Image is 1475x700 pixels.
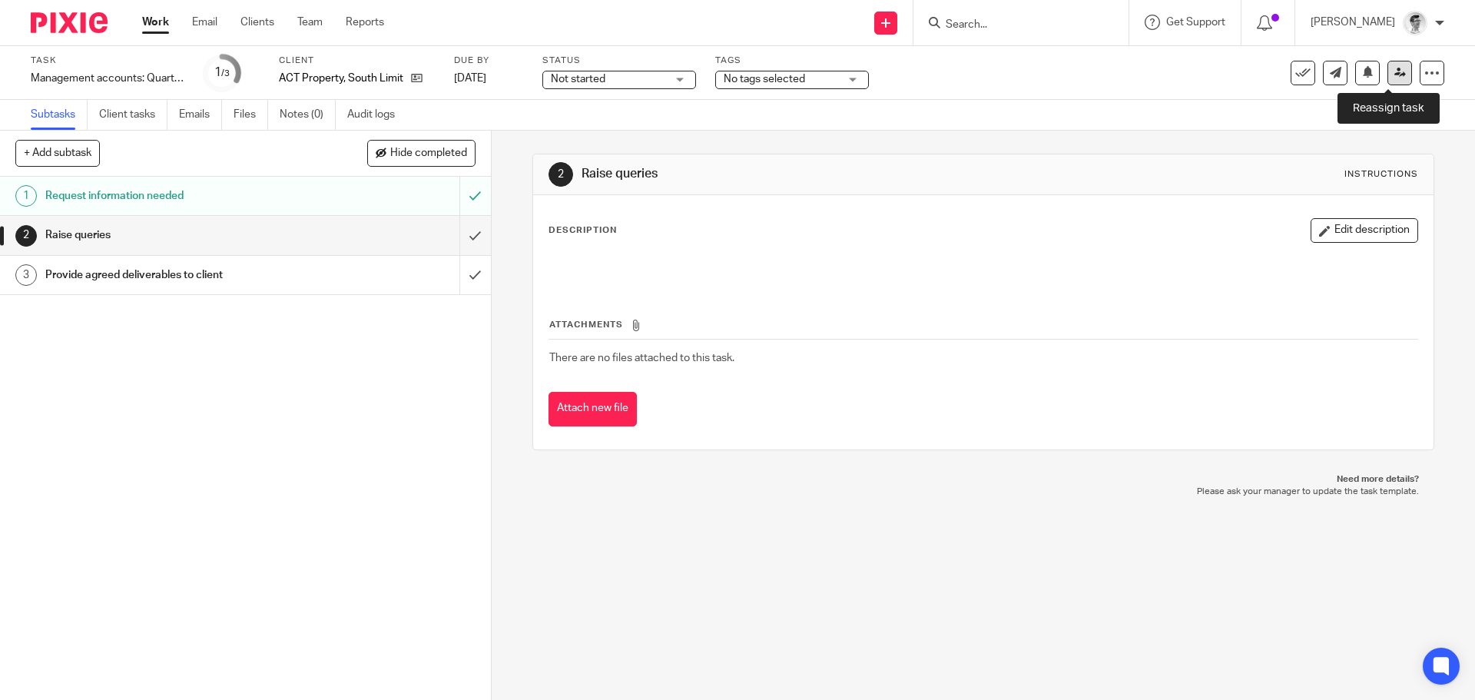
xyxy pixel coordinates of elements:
span: Attachments [549,320,623,329]
span: Not started [551,74,605,85]
div: 1 [15,185,37,207]
button: Hide completed [367,140,476,166]
label: Task [31,55,184,67]
a: Notes (0) [280,100,336,130]
a: Team [297,15,323,30]
label: Client [279,55,435,67]
span: There are no files attached to this task. [549,353,734,363]
button: + Add subtask [15,140,100,166]
h1: Raise queries [582,166,1016,182]
label: Status [542,55,696,67]
img: Adam_2025.jpg [1403,11,1427,35]
p: Need more details? [548,473,1418,486]
a: Audit logs [347,100,406,130]
div: 2 [549,162,573,187]
input: Search [944,18,1082,32]
a: Reports [346,15,384,30]
div: Management accounts: Quarterly [31,71,184,86]
span: Hide completed [390,148,467,160]
h1: Request information needed [45,184,311,207]
a: Client tasks [99,100,167,130]
small: /3 [221,69,230,78]
p: Description [549,224,617,237]
label: Due by [454,55,523,67]
div: 1 [214,64,230,81]
span: [DATE] [454,73,486,84]
button: Attach new file [549,392,637,426]
p: [PERSON_NAME] [1311,15,1395,30]
span: Get Support [1166,17,1225,28]
p: ACT Property, South Limited [279,71,403,86]
a: Files [234,100,268,130]
a: Email [192,15,217,30]
a: Clients [240,15,274,30]
h1: Raise queries [45,224,311,247]
div: 2 [15,225,37,247]
a: Emails [179,100,222,130]
div: 3 [15,264,37,286]
span: No tags selected [724,74,805,85]
label: Tags [715,55,869,67]
div: Instructions [1344,168,1418,181]
h1: Provide agreed deliverables to client [45,264,311,287]
p: Please ask your manager to update the task template. [548,486,1418,498]
button: Edit description [1311,218,1418,243]
a: Work [142,15,169,30]
img: Pixie [31,12,108,33]
a: Subtasks [31,100,88,130]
